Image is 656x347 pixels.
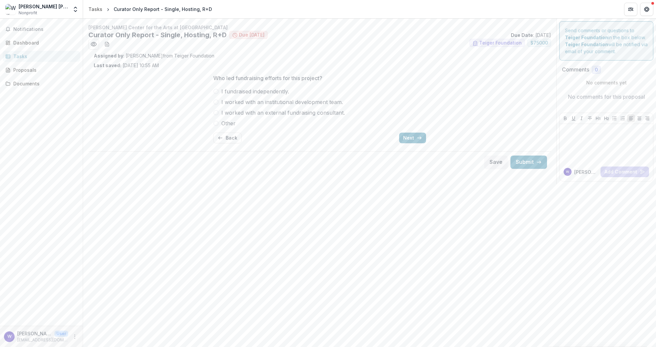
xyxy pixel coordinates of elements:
a: Tasks [86,4,105,14]
div: Send comments or questions to in the box below. will be notified via email of your comment. [559,21,653,60]
p: : [DATE] [511,32,551,39]
p: [DATE] 10:55 AM [94,62,159,69]
p: Who led fundraising efforts for this project? [213,74,322,82]
span: Other [221,119,236,127]
button: Back [213,133,242,143]
h2: Curator Only Report - Single, Hosting, R+D [88,31,227,39]
span: I worked with an institutional development team. [221,98,343,106]
button: Bullet List [610,114,618,122]
button: Bold [561,114,569,122]
button: Align Right [643,114,651,122]
button: Save [484,156,508,169]
button: Open entity switcher [71,3,80,16]
button: Align Center [635,114,643,122]
nav: breadcrumb [86,4,215,14]
img: William Marsh Rice University [5,4,16,15]
p: [PERSON_NAME] [17,330,52,337]
div: [PERSON_NAME] [PERSON_NAME][GEOGRAPHIC_DATA] [19,3,68,10]
div: Documents [13,80,75,87]
strong: Assigned by [94,53,123,58]
button: Preview 5f099944-5acc-48da-b88d-e4ca226e8a55.pdf [88,39,99,50]
button: Get Help [640,3,653,16]
button: download-word-button [102,39,112,50]
p: No comments yet [562,79,651,86]
span: Notifications [13,27,77,32]
strong: Teiger Foundation [565,35,608,40]
span: I fundraised independently. [221,87,289,95]
span: I worked with an external fundraising consultant. [221,109,345,117]
button: Submit [510,156,547,169]
button: Notifications [3,24,80,35]
span: 0 [595,67,598,73]
button: Underline [570,114,578,122]
div: Curator Only Report - Single, Hosting, R+D [114,6,212,13]
button: Next [399,133,426,143]
div: Tasks [88,6,102,13]
p: [PERSON_NAME] [574,169,598,175]
p: [EMAIL_ADDRESS][DOMAIN_NAME] [17,337,68,343]
div: Proposals [13,66,75,73]
strong: Teiger Foundation [565,42,608,47]
p: [PERSON_NAME] Center for the Arts at [GEOGRAPHIC_DATA] [88,24,551,31]
strong: Due Date [511,32,533,38]
a: Tasks [3,51,80,62]
button: More [71,333,79,341]
p: User [55,331,68,337]
button: Partners [624,3,637,16]
span: Nonprofit [19,10,37,16]
p: : [PERSON_NAME] from Teiger Foundation [94,52,546,59]
div: Tasks [13,53,75,60]
button: Heading 2 [602,114,610,122]
span: Due [DATE] [239,32,265,38]
div: Dashboard [13,39,75,46]
button: Heading 1 [594,114,602,122]
strong: Last saved: [94,62,121,68]
a: Dashboard [3,37,80,48]
div: Whitney [7,334,12,339]
span: Teiger Foundation [479,40,522,46]
p: No comments for this proposal [568,93,645,101]
button: Align Left [627,114,635,122]
div: Whitney [566,170,569,173]
a: Documents [3,78,80,89]
button: Add Comment [601,167,649,177]
h2: Comments [562,66,589,73]
button: Strike [586,114,594,122]
span: $ 75000 [530,40,548,46]
a: Proposals [3,64,80,75]
button: Ordered List [619,114,627,122]
button: Italicize [578,114,586,122]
